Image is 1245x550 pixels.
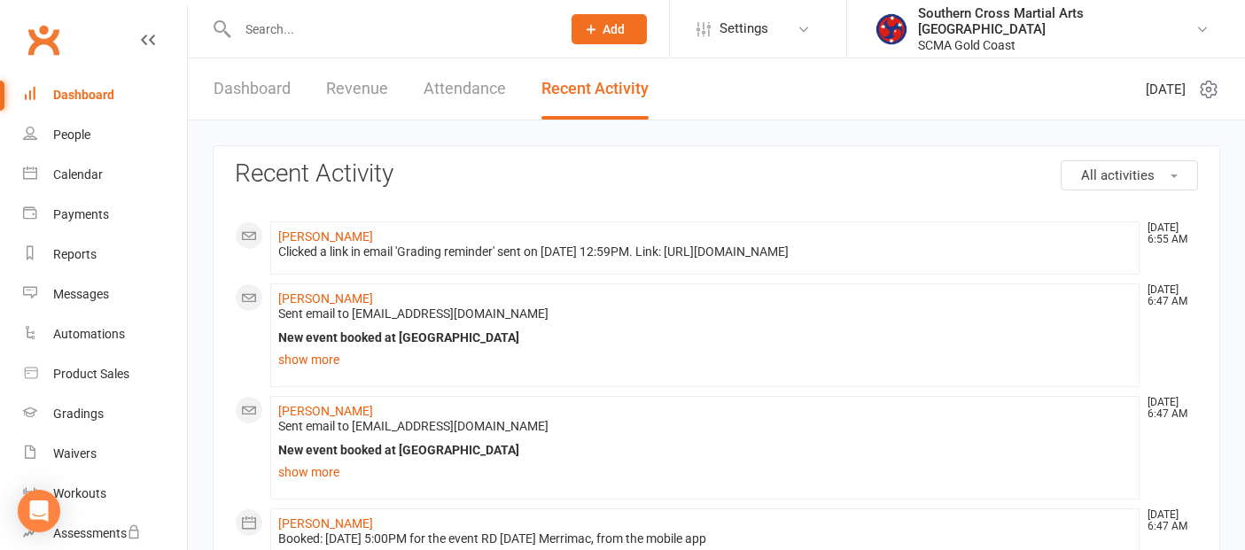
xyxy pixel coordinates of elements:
time: [DATE] 6:47 AM [1139,284,1197,307]
span: Add [603,22,625,36]
div: People [53,128,90,142]
div: Product Sales [53,367,129,381]
time: [DATE] 6:47 AM [1139,397,1197,420]
div: New event booked at [GEOGRAPHIC_DATA] [278,443,1132,458]
a: Dashboard [23,75,187,115]
a: Payments [23,195,187,235]
button: All activities [1061,160,1198,190]
a: Product Sales [23,354,187,394]
img: thumb_image1620786302.png [874,12,909,47]
div: Booked: [DATE] 5:00PM for the event RD [DATE] Merrimac, from the mobile app [278,531,1132,546]
a: [PERSON_NAME] [278,404,373,418]
a: [PERSON_NAME] [278,291,373,306]
div: Workouts [53,486,106,500]
a: Messages [23,275,187,314]
time: [DATE] 6:47 AM [1139,509,1197,532]
span: All activities [1081,167,1155,183]
div: Automations [53,327,125,341]
a: Workouts [23,474,187,514]
div: Southern Cross Martial Arts [GEOGRAPHIC_DATA] [918,5,1195,37]
span: Sent email to [EMAIL_ADDRESS][DOMAIN_NAME] [278,306,549,321]
span: Sent email to [EMAIL_ADDRESS][DOMAIN_NAME] [278,419,549,433]
input: Search... [232,17,549,42]
div: Dashboard [53,88,114,102]
a: show more [278,347,1132,372]
div: New event booked at [GEOGRAPHIC_DATA] [278,330,1132,345]
div: Waivers [53,446,97,461]
a: show more [278,460,1132,484]
div: Reports [53,247,97,261]
span: Settings [720,9,768,49]
a: [PERSON_NAME] [278,229,373,244]
a: Clubworx [21,18,66,62]
a: Gradings [23,394,187,434]
a: [PERSON_NAME] [278,516,373,531]
div: Gradings [53,407,104,421]
div: Calendar [53,167,103,182]
div: SCMA Gold Coast [918,37,1195,53]
div: Messages [53,287,109,301]
a: Revenue [326,58,388,120]
a: Waivers [23,434,187,474]
span: [DATE] [1146,79,1186,100]
h3: Recent Activity [235,160,1198,188]
div: Assessments [53,526,141,540]
div: Clicked a link in email 'Grading reminder' sent on [DATE] 12:59PM. Link: [URL][DOMAIN_NAME] [278,244,1132,260]
time: [DATE] 6:55 AM [1139,222,1197,245]
div: Open Intercom Messenger [18,490,60,532]
a: People [23,115,187,155]
button: Add [572,14,647,44]
a: Dashboard [214,58,291,120]
a: Attendance [424,58,506,120]
a: Calendar [23,155,187,195]
div: Payments [53,207,109,221]
a: Recent Activity [541,58,649,120]
a: Automations [23,314,187,354]
a: Reports [23,235,187,275]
